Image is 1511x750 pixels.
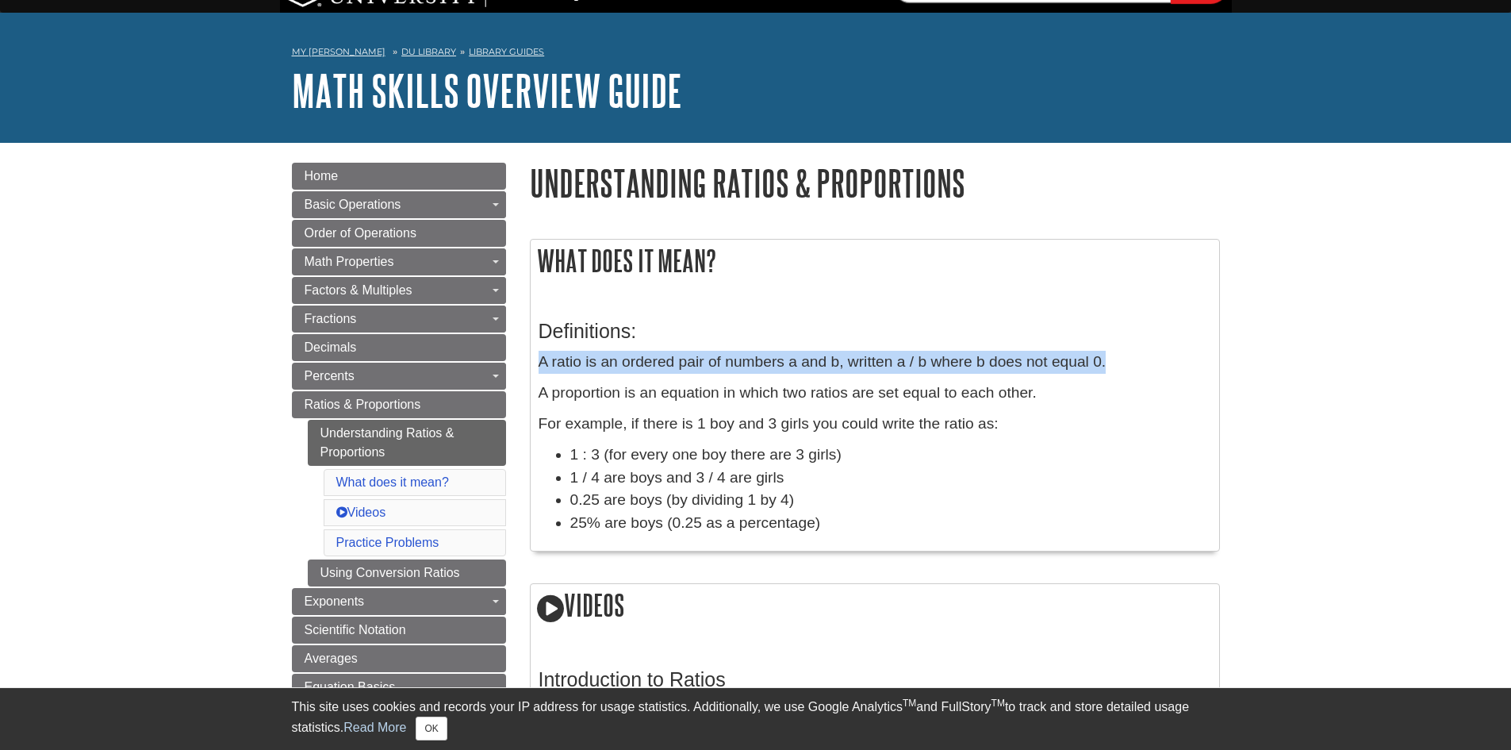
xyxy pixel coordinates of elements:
[530,163,1220,203] h1: Understanding Ratios & Proportions
[308,420,506,466] a: Understanding Ratios & Proportions
[292,674,506,701] a: Equation Basics
[336,475,449,489] a: What does it mean?
[336,506,386,519] a: Videos
[305,169,339,183] span: Home
[305,680,396,694] span: Equation Basics
[903,698,916,709] sup: TM
[292,66,682,115] a: Math Skills Overview Guide
[401,46,456,57] a: DU Library
[305,226,416,240] span: Order of Operations
[292,698,1220,740] div: This site uses cookies and records your IP address for usage statistics. Additionally, we use Goo...
[305,340,357,354] span: Decimals
[292,277,506,304] a: Factors & Multiples
[469,46,544,57] a: Library Guides
[292,191,506,218] a: Basic Operations
[292,41,1220,67] nav: breadcrumb
[292,248,506,275] a: Math Properties
[570,444,1211,467] li: 1 : 3 (for every one boy there are 3 girls)
[531,584,1219,629] h2: Videos
[570,512,1211,535] li: 25% are boys (0.25 as a percentage)
[305,652,358,665] span: Averages
[336,536,439,549] a: Practice Problems
[539,668,1211,691] h3: Introduction to Ratios
[539,351,1211,374] p: A ratio is an ordered pair of numbers a and b, written a / b where b does not equal 0.
[292,163,506,190] a: Home
[991,698,1005,709] sup: TM
[292,617,506,644] a: Scientific Notation
[531,240,1219,282] h2: What does it mean?
[305,594,365,608] span: Exponents
[305,312,357,325] span: Fractions
[292,45,385,59] a: My [PERSON_NAME]
[308,560,506,587] a: Using Conversion Ratios
[305,398,421,411] span: Ratios & Proportions
[305,369,355,383] span: Percents
[292,391,506,418] a: Ratios & Proportions
[292,220,506,247] a: Order of Operations
[305,198,401,211] span: Basic Operations
[292,334,506,361] a: Decimals
[539,382,1211,405] p: A proportion is an equation in which two ratios are set equal to each other.
[305,623,406,637] span: Scientific Notation
[416,717,447,740] button: Close
[292,306,506,333] a: Fractions
[292,645,506,672] a: Averages
[343,721,406,734] a: Read More
[570,467,1211,490] li: 1 / 4 are boys and 3 / 4 are girls
[305,255,394,268] span: Math Properties
[292,363,506,390] a: Percents
[539,320,1211,343] h3: Definitions:
[292,588,506,615] a: Exponents
[570,489,1211,512] li: 0.25 are boys (by dividing 1 by 4)
[305,283,412,297] span: Factors & Multiples
[539,413,1211,436] p: For example, if there is 1 boy and 3 girls you could write the ratio as:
